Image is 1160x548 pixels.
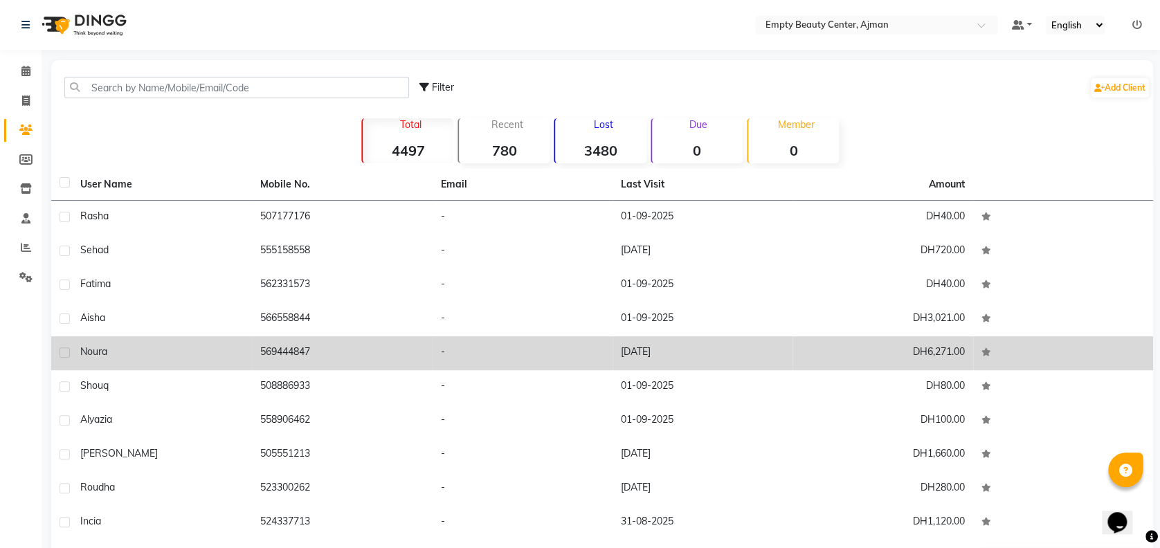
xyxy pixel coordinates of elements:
td: DH1,660.00 [792,438,972,472]
span: alyazia [80,413,112,426]
td: 562331573 [252,268,432,302]
td: DH1,120.00 [792,506,972,540]
td: - [433,404,613,438]
td: DH80.00 [792,370,972,404]
img: logo [35,6,130,44]
td: - [433,438,613,472]
td: 523300262 [252,472,432,506]
td: [DATE] [613,472,792,506]
td: [DATE] [613,235,792,268]
td: 508886933 [252,370,432,404]
td: [DATE] [613,336,792,370]
span: Sehad [80,244,109,256]
strong: 0 [748,142,839,159]
td: [DATE] [613,438,792,472]
td: 507177176 [252,201,432,235]
strong: 0 [652,142,743,159]
td: - [433,268,613,302]
p: Recent [464,118,550,131]
a: Add Client [1091,78,1149,98]
p: Due [655,118,743,131]
td: 505551213 [252,438,432,472]
td: DH720.00 [792,235,972,268]
p: Total [368,118,453,131]
th: Last Visit [613,169,792,201]
strong: 780 [459,142,550,159]
td: 558906462 [252,404,432,438]
span: rasha [80,210,109,222]
td: 01-09-2025 [613,268,792,302]
th: Amount [921,169,973,200]
td: - [433,235,613,268]
td: DH280.00 [792,472,972,506]
td: DH6,271.00 [792,336,972,370]
strong: 3480 [555,142,646,159]
iframe: chat widget [1102,493,1146,534]
span: Filter [432,81,454,93]
td: - [433,336,613,370]
td: DH40.00 [792,268,972,302]
td: DH100.00 [792,404,972,438]
span: Noura [80,345,107,358]
td: - [433,506,613,540]
th: Mobile No. [252,169,432,201]
td: - [433,302,613,336]
td: DH40.00 [792,201,972,235]
td: - [433,370,613,404]
strong: 4497 [363,142,453,159]
span: incia [80,515,101,527]
td: 569444847 [252,336,432,370]
span: fatima [80,277,111,290]
td: - [433,472,613,506]
td: 01-09-2025 [613,302,792,336]
span: Aisha [80,311,105,324]
td: 01-09-2025 [613,370,792,404]
span: Roudha [80,481,115,493]
span: shouq [80,379,109,392]
td: DH3,021.00 [792,302,972,336]
td: 01-09-2025 [613,201,792,235]
span: [PERSON_NAME] [80,447,158,459]
td: 01-09-2025 [613,404,792,438]
p: Member [754,118,839,131]
th: User Name [72,169,252,201]
td: 566558844 [252,302,432,336]
input: Search by Name/Mobile/Email/Code [64,77,409,98]
td: 555158558 [252,235,432,268]
p: Lost [561,118,646,131]
th: Email [433,169,613,201]
td: 524337713 [252,506,432,540]
td: - [433,201,613,235]
td: 31-08-2025 [613,506,792,540]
